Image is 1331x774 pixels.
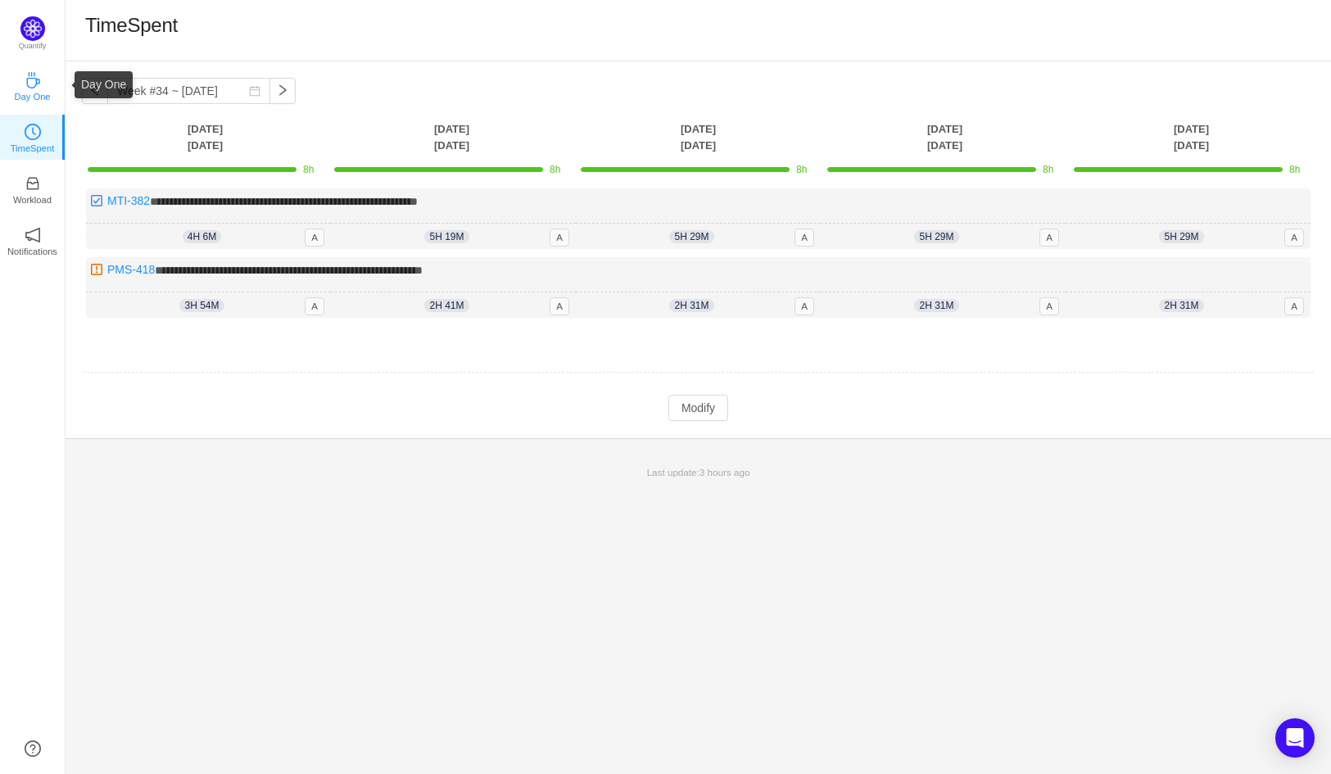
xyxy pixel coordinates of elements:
[90,194,103,207] img: 10318
[107,78,270,104] input: Select a week
[82,120,328,154] th: [DATE] [DATE]
[1289,164,1300,175] span: 8h
[550,229,569,247] span: A
[19,41,47,52] p: Quantify
[575,120,822,154] th: [DATE] [DATE]
[25,77,41,93] a: icon: coffeeDay One
[795,229,814,247] span: A
[550,164,560,175] span: 8h
[183,230,221,243] span: 4h 6m
[305,229,324,247] span: A
[669,230,713,243] span: 5h 29m
[25,175,41,192] i: icon: inbox
[795,297,814,315] span: A
[14,89,50,104] p: Day One
[1275,718,1315,758] div: Open Intercom Messenger
[25,72,41,88] i: icon: coffee
[1159,299,1203,312] span: 2h 31m
[647,467,750,478] span: Last update:
[1039,229,1059,247] span: A
[668,395,728,421] button: Modify
[305,297,324,315] span: A
[822,120,1068,154] th: [DATE] [DATE]
[7,244,57,259] p: Notifications
[796,164,807,175] span: 8h
[1284,297,1304,315] span: A
[669,299,713,312] span: 2h 31m
[1068,120,1315,154] th: [DATE] [DATE]
[25,740,41,757] a: icon: question-circle
[1284,229,1304,247] span: A
[25,129,41,145] a: icon: clock-circleTimeSpent
[914,230,958,243] span: 5h 29m
[1043,164,1053,175] span: 8h
[25,180,41,197] a: icon: inboxWorkload
[107,263,155,276] a: PMS-418
[90,263,103,276] img: 10308
[699,467,750,478] span: 3 hours ago
[82,78,108,104] button: icon: left
[303,164,314,175] span: 8h
[11,141,55,156] p: TimeSpent
[1039,297,1059,315] span: A
[424,230,469,243] span: 5h 19m
[179,299,224,312] span: 3h 54m
[20,16,45,41] img: Quantify
[1159,230,1203,243] span: 5h 29m
[25,124,41,140] i: icon: clock-circle
[85,13,178,38] h1: TimeSpent
[328,120,575,154] th: [DATE] [DATE]
[25,232,41,248] a: icon: notificationNotifications
[249,85,260,97] i: icon: calendar
[424,299,469,312] span: 2h 41m
[25,227,41,243] i: icon: notification
[13,192,52,207] p: Workload
[269,78,296,104] button: icon: right
[550,297,569,315] span: A
[914,299,958,312] span: 2h 31m
[107,194,150,207] a: MTI-382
